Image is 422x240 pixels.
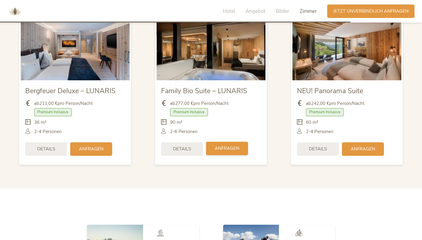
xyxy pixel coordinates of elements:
[246,8,265,15] span: Angebot
[34,100,93,107] span: ab pro Person/Nacht
[161,86,247,96] span: Family Bio Suite – LUNARIS
[25,86,115,96] span: Bergfeuer Deluxe – LUNARIS
[306,100,364,107] span: ab pro Person/Nacht
[276,8,289,15] span: Bilder
[21,19,130,80] img: Bergfeuer Deluxe – LUNARIS
[173,146,191,152] span: Details
[170,129,198,135] span: 2-6 Personen
[34,129,62,135] span: 2-4 Personen
[157,19,265,80] img: Family Bio Suite – LUNARIS
[215,145,239,152] span: Anfragen
[6,2,24,20] img: AMONTI & LUNARIS Wellnessresort
[175,100,193,106] b: 277,00 €
[170,108,208,116] span: Premium Inclusive
[306,119,318,126] span: 60 m²
[79,146,103,152] span: Anfragen
[223,8,235,15] span: Hotel
[170,100,229,107] span: ab pro Person/Nacht
[170,119,182,126] span: 90 m²
[351,146,375,152] span: Anfragen
[306,129,334,135] span: 2-4 Personen
[34,108,72,116] span: Premium Inclusive
[309,146,327,152] span: Details
[37,146,55,152] span: Details
[306,108,344,116] span: Premium Inclusive
[311,100,329,106] b: 242,00 €
[39,100,58,106] b: 211,00 €
[300,8,317,15] span: Zimmer
[297,86,363,96] span: NEU! Panorama Suite
[34,119,46,126] span: 36 m²
[333,8,409,14] span: Jetzt unverbindlich anfragen
[292,19,401,80] img: NEU! Panorama Suite
[6,9,24,13] a: AMONTI & LUNARIS Wellnessresort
